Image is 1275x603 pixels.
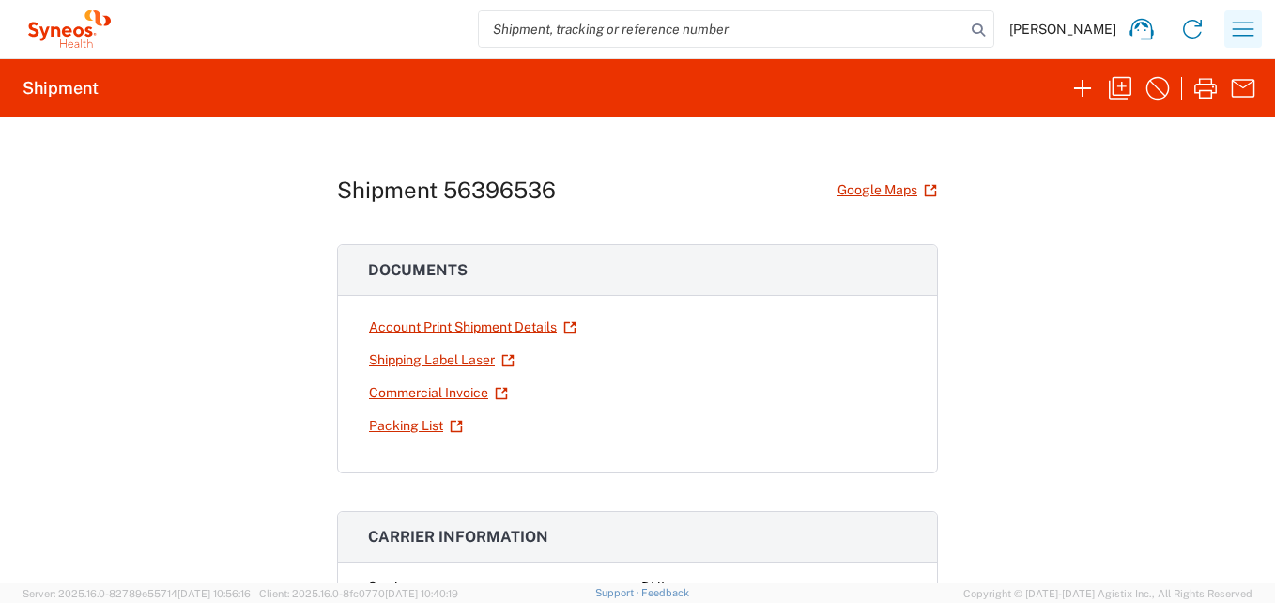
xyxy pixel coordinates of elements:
[641,578,907,597] div: DHL
[23,77,99,100] h2: Shipment
[963,585,1252,602] span: Copyright © [DATE]-[DATE] Agistix Inc., All Rights Reserved
[595,587,642,598] a: Support
[177,588,251,599] span: [DATE] 10:56:16
[385,588,458,599] span: [DATE] 10:40:19
[641,587,689,598] a: Feedback
[1009,21,1116,38] span: [PERSON_NAME]
[23,588,251,599] span: Server: 2025.16.0-82789e55714
[368,528,548,546] span: Carrier information
[368,580,449,595] span: Carrier name:
[479,11,965,47] input: Shipment, tracking or reference number
[259,588,458,599] span: Client: 2025.16.0-8fc0770
[368,261,468,279] span: Documents
[368,344,515,377] a: Shipping Label Laser
[368,410,464,442] a: Packing List
[337,177,556,204] h1: Shipment 56396536
[837,174,938,207] a: Google Maps
[368,311,577,344] a: Account Print Shipment Details
[368,377,509,410] a: Commercial Invoice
